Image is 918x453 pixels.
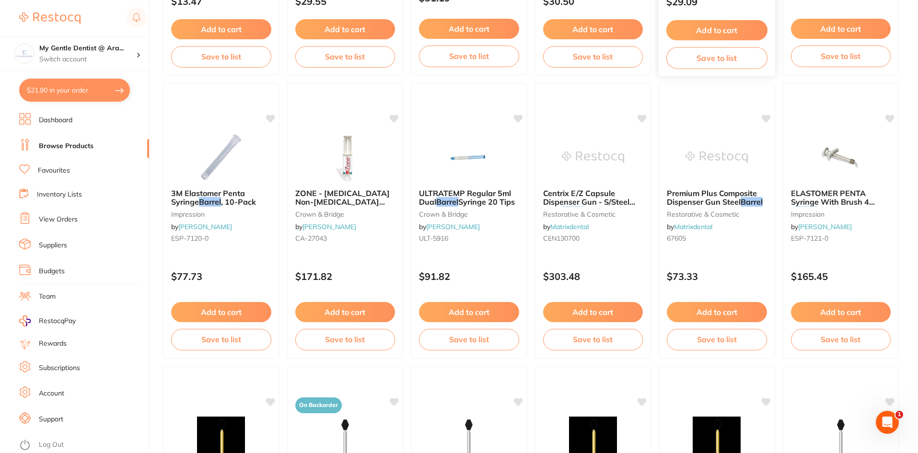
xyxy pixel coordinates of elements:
[667,188,757,207] span: Premium Plus Composite Dispenser Gun Steel
[543,19,643,39] button: Add to cart
[543,329,643,350] button: Save to list
[438,133,500,181] img: ULTRATEMP Regular 5ml Dual Barrel Syringe 20 Tips
[178,222,232,231] a: [PERSON_NAME]
[667,222,712,231] span: by
[798,222,852,231] a: [PERSON_NAME]
[171,302,271,322] button: Add to cart
[39,363,80,373] a: Subscriptions
[295,397,342,413] span: On Backorder
[543,189,643,207] b: Centrix E/Z Capsule Dispenser Gun - S/Steel Front Barrel White
[19,7,81,29] a: Restocq Logo
[667,302,767,322] button: Add to cart
[38,166,70,175] a: Favourites
[39,215,78,224] a: View Orders
[171,329,271,350] button: Save to list
[419,222,480,231] span: by
[419,188,511,207] span: ULTRATEMP Regular 5ml Dual
[419,302,519,322] button: Add to cart
[295,19,395,39] button: Add to cart
[791,234,828,243] span: ESP-7121-0
[543,234,580,243] span: CEN130700
[791,46,891,67] button: Save to list
[295,329,395,350] button: Save to list
[667,329,767,350] button: Save to list
[419,19,519,39] button: Add to cart
[171,189,271,207] b: 3M Elastomer Penta Syringe Barrel, 10-Pack
[791,271,891,282] p: $165.45
[171,234,209,243] span: ESP-7120-0
[419,329,519,350] button: Save to list
[419,46,519,67] button: Save to list
[667,210,767,218] small: restorative & cosmetic
[791,210,891,218] small: impression
[419,210,519,218] small: crown & bridge
[543,188,635,216] span: Centrix E/Z Capsule Dispenser Gun - S/Steel Front
[171,188,245,207] span: 3M Elastomer Penta Syringe
[562,133,624,181] img: Centrix E/Z Capsule Dispenser Gun - S/Steel Front Barrel White
[171,46,271,67] button: Save to list
[37,190,82,199] a: Inventory Lists
[295,222,356,231] span: by
[543,302,643,322] button: Add to cart
[190,133,252,181] img: 3M Elastomer Penta Syringe Barrel, 10-Pack
[666,20,767,41] button: Add to cart
[741,197,763,207] em: Barrel
[295,234,327,243] span: CA-27043
[39,415,63,424] a: Support
[19,438,146,453] button: Log Out
[19,315,31,326] img: RestocqPay
[795,206,817,216] em: Barrel
[419,189,519,207] b: ULTRATEMP Regular 5ml Dual Barrel Syringe 20 Tips
[436,197,458,207] em: Barrel
[791,19,891,39] button: Add to cart
[667,234,686,243] span: 67605
[39,389,64,398] a: Account
[667,271,767,282] p: $73.33
[39,55,136,64] p: Switch account
[39,267,65,276] a: Budgets
[667,189,767,207] b: Premium Plus Composite Dispenser Gun Steel Barrel
[295,302,395,322] button: Add to cart
[39,292,56,302] a: Team
[419,271,519,282] p: $91.82
[171,271,271,282] p: $77.73
[295,46,395,67] button: Save to list
[39,44,136,53] h4: My Gentle Dentist @ Arana Hills
[19,12,81,24] img: Restocq Logo
[302,222,356,231] a: [PERSON_NAME]
[817,206,846,216] span: 4 x Tips
[584,206,607,216] span: White
[543,46,643,67] button: Save to list
[19,315,76,326] a: RestocqPay
[791,189,891,207] b: ELASTOMER PENTA Syringe With Brush 4 x Barrel 4 x Tips
[171,222,232,231] span: by
[295,210,395,218] small: crown & bridge
[171,19,271,39] button: Add to cart
[295,188,390,224] span: ZONE - [MEDICAL_DATA] Non-[MEDICAL_DATA] Temporary Cement - 15g Dual
[426,222,480,231] a: [PERSON_NAME]
[39,241,67,250] a: Suppliers
[295,189,395,207] b: ZONE - Zinc Oxide Non-Eugenol Temporary Cement - 15g Dual Barrel Syringe
[791,188,875,216] span: ELASTOMER PENTA Syringe With Brush 4 x
[39,316,76,326] span: RestocqPay
[543,222,589,231] span: by
[39,440,64,450] a: Log Out
[686,133,748,181] img: Premium Plus Composite Dispenser Gun Steel Barrel
[221,197,256,207] span: , 10-Pack
[19,79,130,102] button: $21.90 in your order
[199,197,221,207] em: Barrel
[791,302,891,322] button: Add to cart
[15,44,34,63] img: My Gentle Dentist @ Arana Hills
[550,222,589,231] a: Matrixdental
[39,339,67,348] a: Rewards
[810,133,872,181] img: ELASTOMER PENTA Syringe With Brush 4 x Barrel 4 x Tips
[791,222,852,231] span: by
[895,411,903,418] span: 1
[314,133,376,181] img: ZONE - Zinc Oxide Non-Eugenol Temporary Cement - 15g Dual Barrel Syringe
[39,116,72,125] a: Dashboard
[39,141,93,151] a: Browse Products
[171,210,271,218] small: impression
[876,411,899,434] iframe: Intercom live chat
[791,329,891,350] button: Save to list
[419,234,448,243] span: ULT-5916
